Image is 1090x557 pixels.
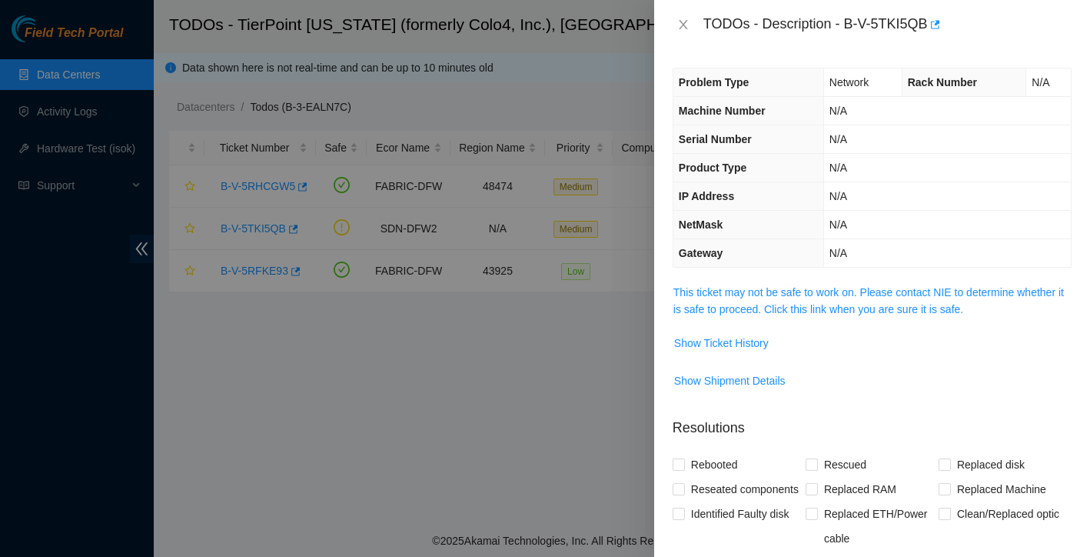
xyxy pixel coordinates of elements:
span: Reseated components [685,477,805,502]
span: Replaced Machine [951,477,1052,502]
span: N/A [829,133,847,145]
button: Show Shipment Details [673,369,786,393]
a: This ticket may not be safe to work on. Please contact NIE to determine whether it is safe to pro... [673,286,1064,315]
span: N/A [1032,76,1049,88]
span: Gateway [679,247,723,259]
span: Network [829,76,869,88]
span: N/A [829,247,847,259]
span: Problem Type [679,76,749,88]
p: Resolutions [673,405,1072,439]
span: Product Type [679,162,746,174]
span: Replaced RAM [818,477,902,502]
span: Identified Faulty disk [685,502,796,526]
span: Machine Number [679,105,766,117]
button: Close [673,18,694,32]
span: N/A [829,218,847,231]
span: N/A [829,105,847,117]
span: IP Address [679,190,734,202]
span: NetMask [679,218,723,231]
span: Show Shipment Details [674,372,786,389]
span: Replaced disk [951,452,1031,477]
span: N/A [829,162,847,174]
span: Serial Number [679,133,752,145]
span: Rebooted [685,452,744,477]
span: Rescued [818,452,872,477]
span: Show Ticket History [674,335,769,352]
span: Replaced ETH/Power cable [818,502,939,551]
span: close [677,18,690,31]
span: Clean/Replaced optic [951,502,1065,526]
div: TODOs - Description - B-V-5TKI5QB [703,12,1072,37]
span: Rack Number [908,76,977,88]
span: N/A [829,190,847,202]
button: Show Ticket History [673,331,769,355]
